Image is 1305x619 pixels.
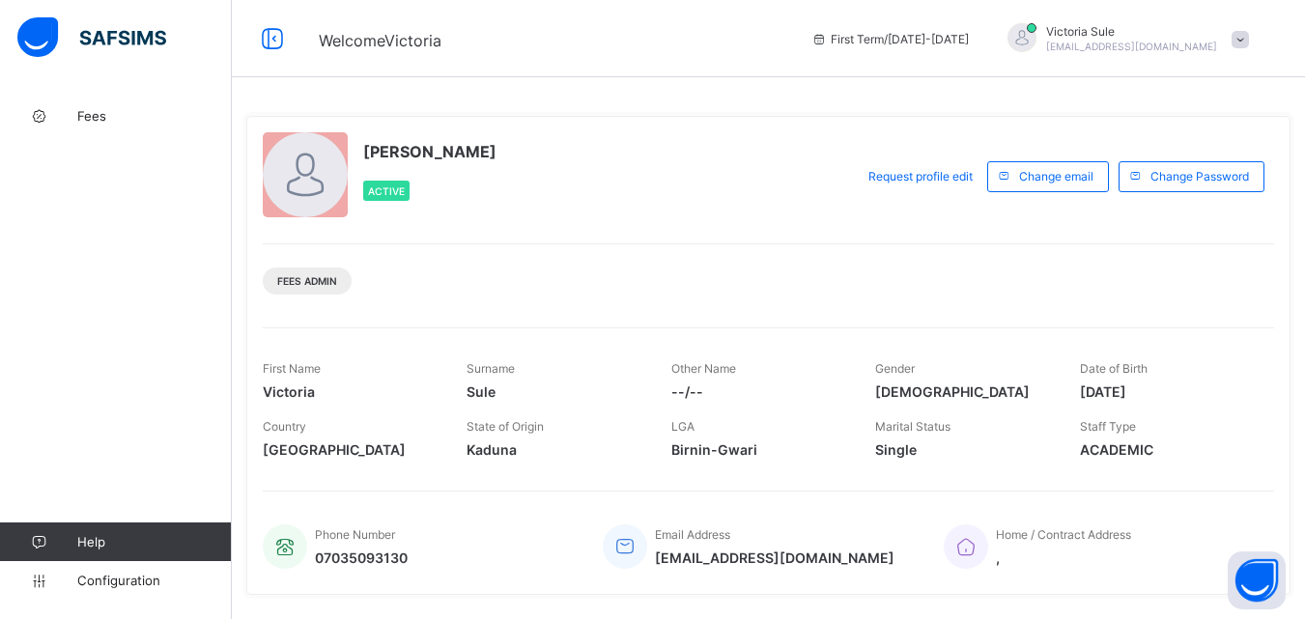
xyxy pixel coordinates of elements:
span: Victoria [263,383,438,400]
span: [GEOGRAPHIC_DATA] [263,441,438,458]
span: Fees Admin [277,275,337,287]
div: VictoriaSule [988,23,1259,55]
span: Request profile edit [868,169,973,183]
span: Kaduna [467,441,641,458]
span: Sule [467,383,641,400]
span: --/-- [671,383,846,400]
span: Fees [77,108,232,124]
span: Change Password [1150,169,1249,183]
span: Configuration [77,573,231,588]
span: [PERSON_NAME] [363,142,496,161]
span: Country [263,419,306,434]
span: Marital Status [875,419,950,434]
span: First Name [263,361,321,376]
span: Other Name [671,361,736,376]
span: Welcome Victoria [319,31,441,50]
span: [DATE] [1080,383,1255,400]
span: Email Address [655,527,730,542]
button: Open asap [1228,551,1286,609]
span: Staff Type [1080,419,1136,434]
span: Birnin-Gwari [671,441,846,458]
span: , [996,549,1131,566]
span: Active [368,185,405,197]
span: Phone Number [315,527,395,542]
span: [EMAIL_ADDRESS][DOMAIN_NAME] [655,549,894,566]
span: Gender [875,361,915,376]
span: [EMAIL_ADDRESS][DOMAIN_NAME] [1046,41,1217,52]
img: safsims [17,17,166,58]
span: Surname [467,361,515,376]
span: [DEMOGRAPHIC_DATA] [875,383,1050,400]
span: Help [77,534,231,549]
span: Victoria Sule [1046,24,1217,39]
span: Single [875,441,1050,458]
span: Change email [1019,169,1093,183]
span: Date of Birth [1080,361,1148,376]
span: 07035093130 [315,549,408,566]
span: LGA [671,419,695,434]
span: ACADEMIC [1080,441,1255,458]
span: session/term information [811,32,969,46]
span: State of Origin [467,419,544,434]
span: Home / Contract Address [996,527,1131,542]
